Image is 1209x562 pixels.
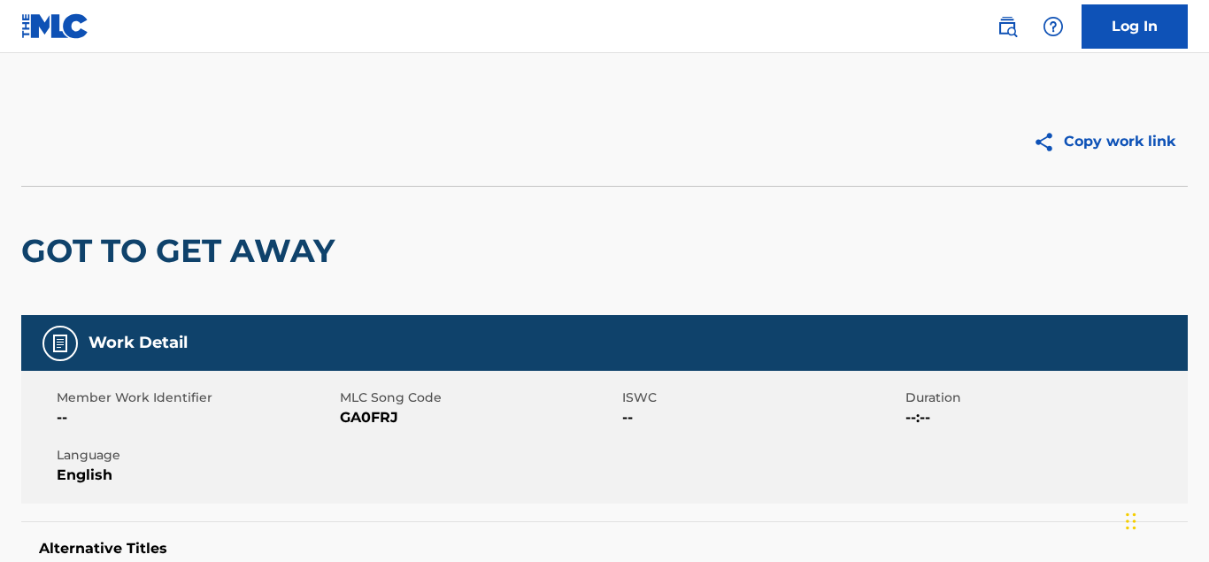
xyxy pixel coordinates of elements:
h5: Work Detail [89,333,188,353]
span: -- [57,407,335,428]
div: Help [1036,9,1071,44]
span: Member Work Identifier [57,389,335,407]
a: Log In [1082,4,1188,49]
img: Work Detail [50,333,71,354]
img: MLC Logo [21,13,89,39]
span: --:-- [905,407,1184,428]
img: search [997,16,1018,37]
h5: Alternative Titles [39,540,1170,558]
span: ISWC [622,389,901,407]
span: GA0FRJ [340,407,619,428]
span: -- [622,407,901,428]
span: Language [57,446,335,465]
span: Duration [905,389,1184,407]
a: Public Search [990,9,1025,44]
button: Copy work link [1020,119,1188,164]
img: Copy work link [1033,131,1064,153]
div: Drag [1126,495,1136,548]
span: MLC Song Code [340,389,619,407]
h2: GOT TO GET AWAY [21,231,343,271]
img: help [1043,16,1064,37]
span: English [57,465,335,486]
iframe: Chat Widget [1120,477,1209,562]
